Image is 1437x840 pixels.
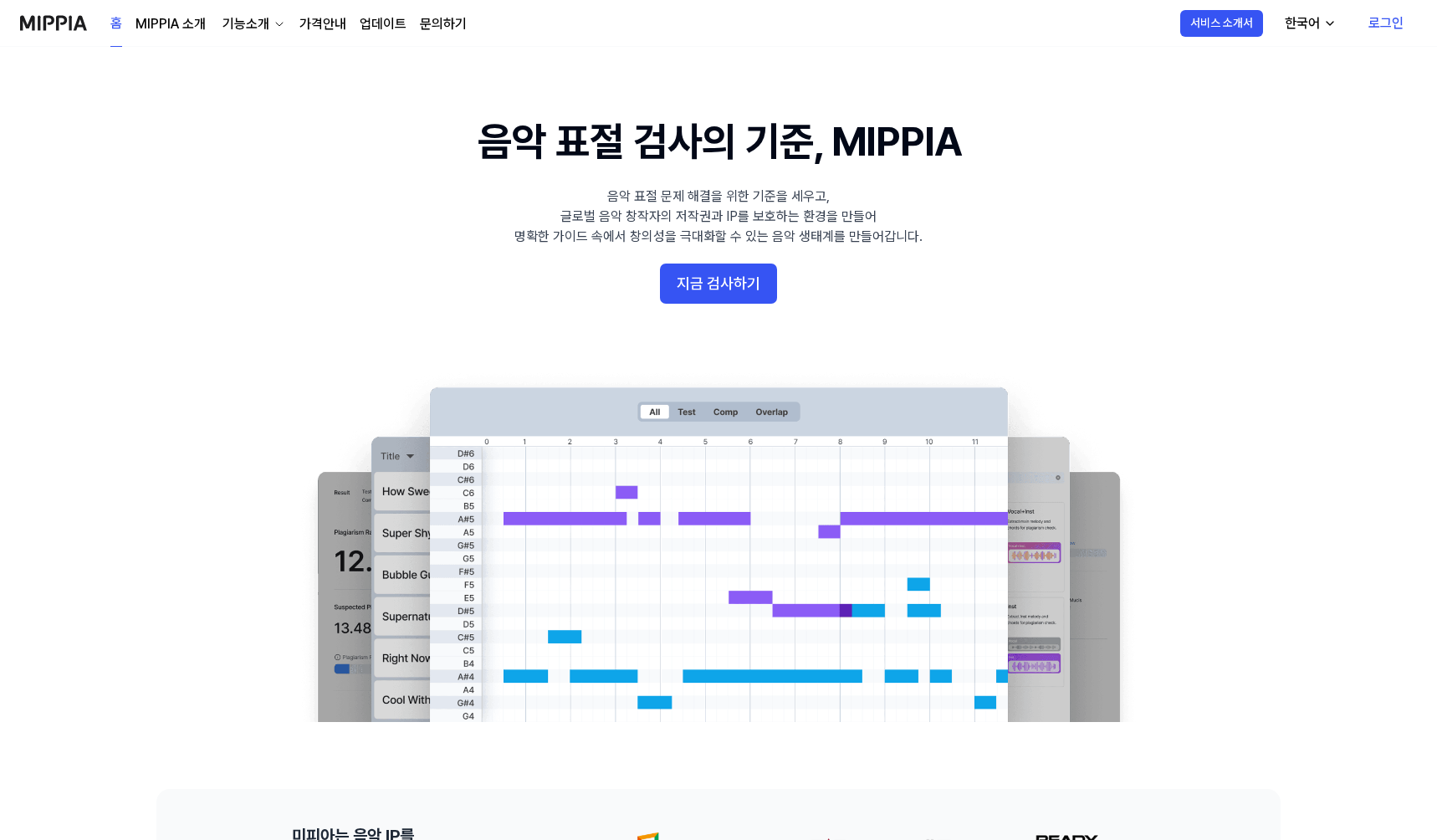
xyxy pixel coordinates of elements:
[478,114,960,170] h1: 음악 표절 검사의 기준, MIPPIA
[1281,13,1323,33] div: 한국어
[219,14,286,34] button: 기능소개
[299,14,346,34] a: 가격안내
[1271,7,1347,40] button: 한국어
[514,187,923,247] div: 음악 표절 문제 해결을 위한 기준을 세우고, 글로벌 음악 창작자의 저작권과 IP를 보호하는 환경을 만들어 명확한 가이드 속에서 창의성을 극대화할 수 있는 음악 생태계를 만들어...
[660,264,777,304] button: 지금 검사하기
[110,1,122,47] a: 홈
[1180,10,1263,37] button: 서비스 소개서
[284,371,1153,722] img: main Image
[136,14,206,34] a: MIPPIA 소개
[219,14,273,34] div: 기능소개
[420,14,467,34] a: 문의하기
[360,14,407,34] a: 업데이트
